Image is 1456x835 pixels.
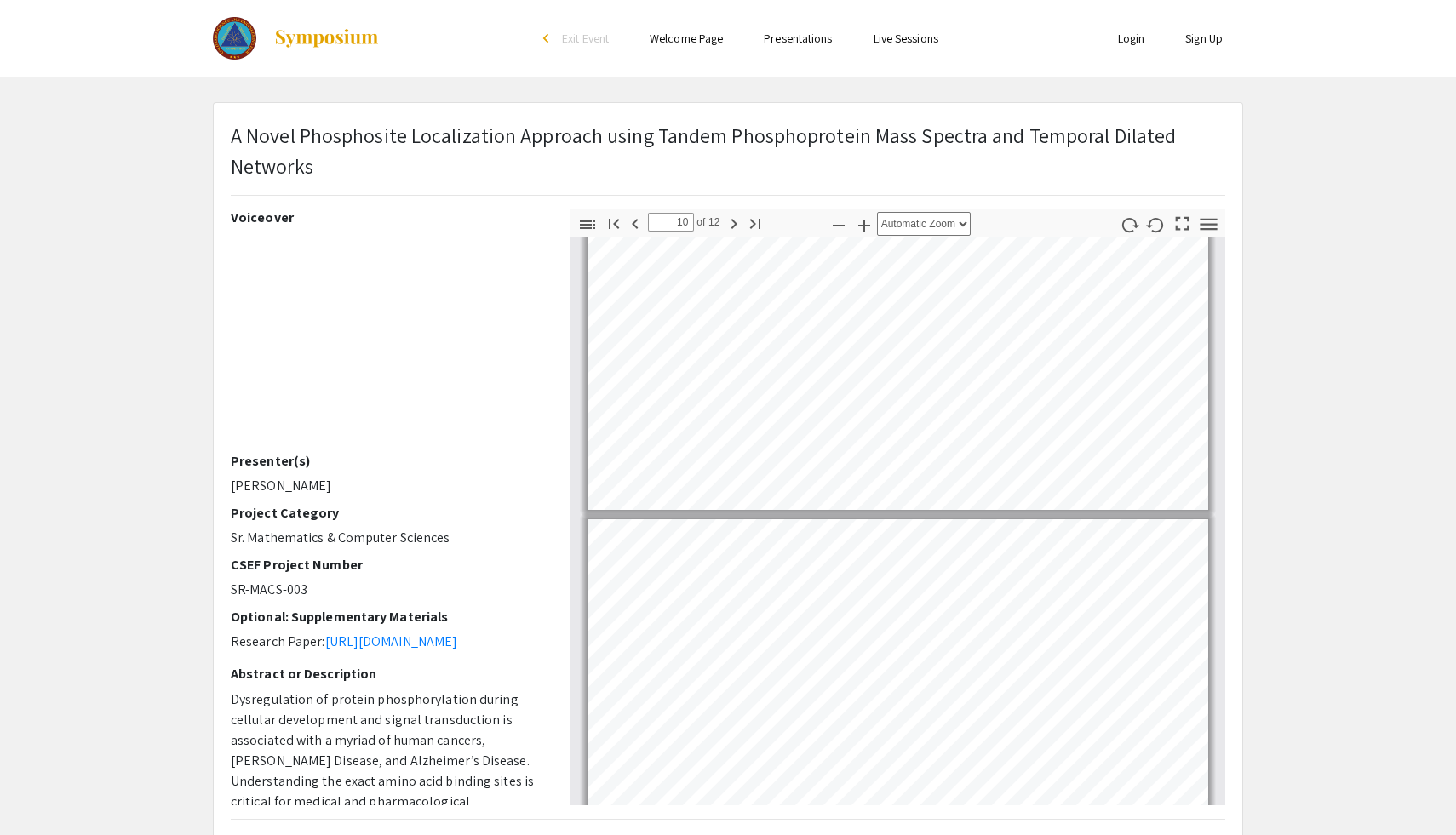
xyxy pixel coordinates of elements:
[694,213,720,232] span: of 12
[1195,212,1224,237] button: Tools
[650,31,723,46] a: Welcome Page
[231,476,545,496] p: [PERSON_NAME]
[573,212,602,237] button: Toggle Sidebar
[719,210,748,235] button: Next Page
[231,209,545,226] h2: Voiceover
[273,28,380,49] img: Symposium by ForagerOne
[877,212,971,236] select: Zoom
[231,609,545,625] h2: Optional: Supplementary Materials
[543,33,553,43] div: arrow_back_ios
[1142,212,1171,237] button: Rotate Counterclockwise
[1185,31,1223,46] a: Sign Up
[231,122,1176,180] span: A Novel Phosphosite Localization Approach using Tandem Phosphoprotein Mass Spectra and Temporal D...
[231,580,545,600] p: SR-MACS-003
[1118,31,1145,46] a: Login
[764,31,832,46] a: Presentations
[231,528,545,548] p: Sr. Mathematics & Computer Sciences
[231,557,545,573] h2: CSEF Project Number
[1168,209,1197,234] button: Switch to Presentation Mode
[1115,212,1144,237] button: Rotate Clockwise
[213,17,380,60] a: The 2023 Colorado Science & Engineering Fair
[648,213,694,232] input: Page
[213,17,256,60] img: The 2023 Colorado Science & Engineering Fair
[850,212,879,237] button: Zoom In
[874,31,938,46] a: Live Sessions
[824,212,853,237] button: Zoom Out
[741,210,770,235] button: Go to Last Page
[562,31,609,46] span: Exit Event
[231,666,545,682] h2: Abstract or Description
[599,210,628,235] button: Go to First Page
[13,758,72,822] iframe: Chat
[325,632,458,650] a: [URL][DOMAIN_NAME]
[621,210,650,235] button: Previous Page
[231,453,545,469] h2: Presenter(s)
[231,232,545,453] iframe: Margaret Arthur CSEF Video
[231,632,545,652] p: Research Paper:
[580,153,1216,518] div: Page 9
[231,505,545,521] h2: Project Category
